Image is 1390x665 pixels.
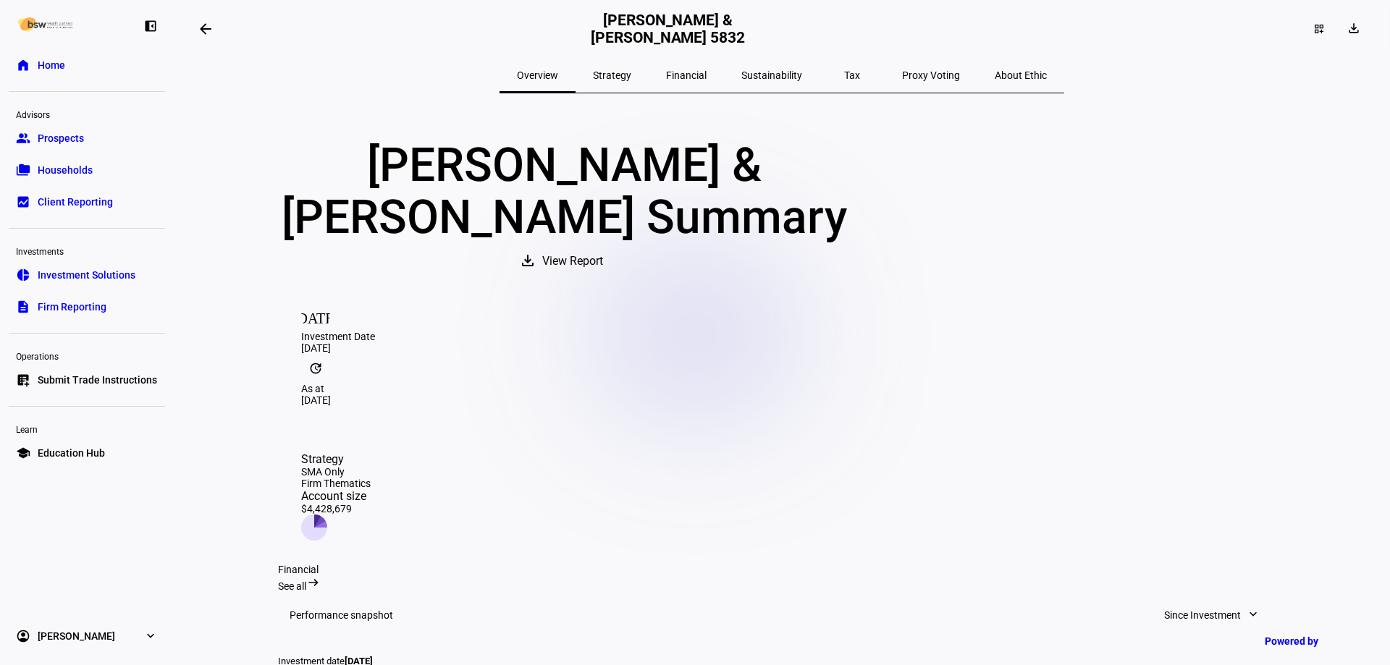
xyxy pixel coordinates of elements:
[301,503,371,514] div: $4,428,679
[741,70,802,80] span: Sustainability
[16,58,30,72] eth-mat-symbol: home
[301,383,1263,394] div: As at
[844,70,860,80] span: Tax
[16,629,30,643] eth-mat-symbol: account_circle
[519,252,536,269] mat-icon: download
[197,20,214,38] mat-icon: arrow_backwards
[1150,601,1274,630] button: Since Investment
[902,70,960,80] span: Proxy Voting
[278,564,1286,575] div: Financial
[9,292,165,321] a: descriptionFirm Reporting
[143,19,158,33] eth-mat-symbol: left_panel_close
[1164,601,1241,630] span: Since Investment
[38,300,106,314] span: Firm Reporting
[1258,627,1368,654] a: Powered by
[38,195,113,209] span: Client Reporting
[505,244,623,279] button: View Report
[542,244,603,279] span: View Report
[1313,23,1325,35] mat-icon: dashboard_customize
[38,629,115,643] span: [PERSON_NAME]
[38,58,65,72] span: Home
[301,354,330,383] mat-icon: update
[9,240,165,261] div: Investments
[517,70,558,80] span: Overview
[301,466,371,478] div: SMA Only
[16,300,30,314] eth-mat-symbol: description
[278,140,850,244] div: [PERSON_NAME] & [PERSON_NAME] Summary
[1347,21,1361,35] mat-icon: download
[38,446,105,460] span: Education Hub
[301,342,1263,354] div: [DATE]
[38,163,93,177] span: Households
[38,373,157,387] span: Submit Trade Instructions
[301,331,1263,342] div: Investment Date
[143,629,158,643] eth-mat-symbol: expand_more
[16,268,30,282] eth-mat-symbol: pie_chart
[9,103,165,124] div: Advisors
[306,575,321,590] mat-icon: arrow_right_alt
[9,418,165,439] div: Learn
[38,268,135,282] span: Investment Solutions
[301,302,330,331] mat-icon: [DATE]
[301,452,371,466] div: Strategy
[16,163,30,177] eth-mat-symbol: folder_copy
[9,261,165,289] a: pie_chartInvestment Solutions
[9,51,165,80] a: homeHome
[585,12,751,46] h2: [PERSON_NAME] & [PERSON_NAME] 5832
[9,345,165,365] div: Operations
[301,478,371,489] div: Firm Thematics
[593,70,631,80] span: Strategy
[301,394,1263,406] div: [DATE]
[16,195,30,209] eth-mat-symbol: bid_landscape
[16,131,30,145] eth-mat-symbol: group
[9,156,165,185] a: folder_copyHouseholds
[290,609,393,621] h3: Performance snapshot
[16,446,30,460] eth-mat-symbol: school
[38,131,84,145] span: Prospects
[278,580,306,592] span: See all
[666,70,707,80] span: Financial
[9,187,165,216] a: bid_landscapeClient Reporting
[16,373,30,387] eth-mat-symbol: list_alt_add
[9,124,165,153] a: groupProspects
[301,489,371,503] div: Account size
[995,70,1047,80] span: About Ethic
[1246,607,1260,622] mat-icon: expand_more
